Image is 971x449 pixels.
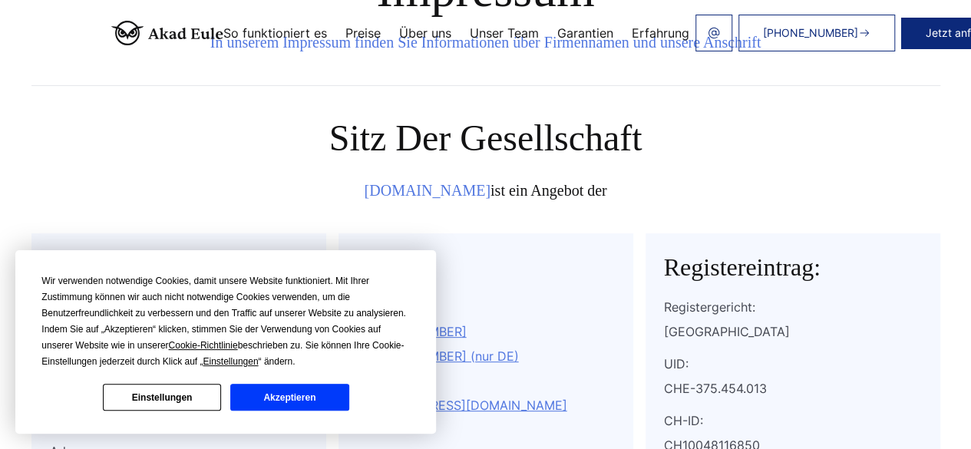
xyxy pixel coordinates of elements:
[31,178,940,203] div: ist ein Angebot der
[357,252,615,282] h2: Kontakt
[632,27,689,39] a: Erfahrung
[41,273,410,370] div: Wir verwenden notwendige Cookies, damit unsere Website funktioniert. Mit Ihrer Zustimmung können ...
[111,21,223,45] img: logo
[223,27,327,39] a: So funktioniert es
[364,182,490,199] a: [DOMAIN_NAME]
[664,319,922,344] div: [GEOGRAPHIC_DATA]
[15,250,436,434] div: Cookie Consent Prompt
[763,27,858,39] span: [PHONE_NUMBER]
[103,384,221,411] button: Einstellungen
[230,384,348,411] button: Akzeptieren
[664,295,922,319] p: Registergericht:
[345,27,381,39] a: Preise
[664,408,922,433] p: CH-ID:
[169,340,238,351] span: Cookie-Richtlinie
[664,252,922,282] h2: Registereintrag:
[399,27,451,39] a: Über uns
[664,352,922,376] p: UID:
[470,27,539,39] a: Unser Team
[664,376,922,401] div: CHE-375.454.013
[203,356,258,367] span: Einstellungen
[557,27,613,39] a: Garantien
[31,117,940,160] h2: Sitz der Gesellschaft
[708,27,720,39] img: email
[357,398,567,413] a: [EMAIL_ADDRESS][DOMAIN_NAME]
[738,15,895,51] a: [PHONE_NUMBER]
[357,348,519,364] a: [PHONE_NUMBER] (nur DE)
